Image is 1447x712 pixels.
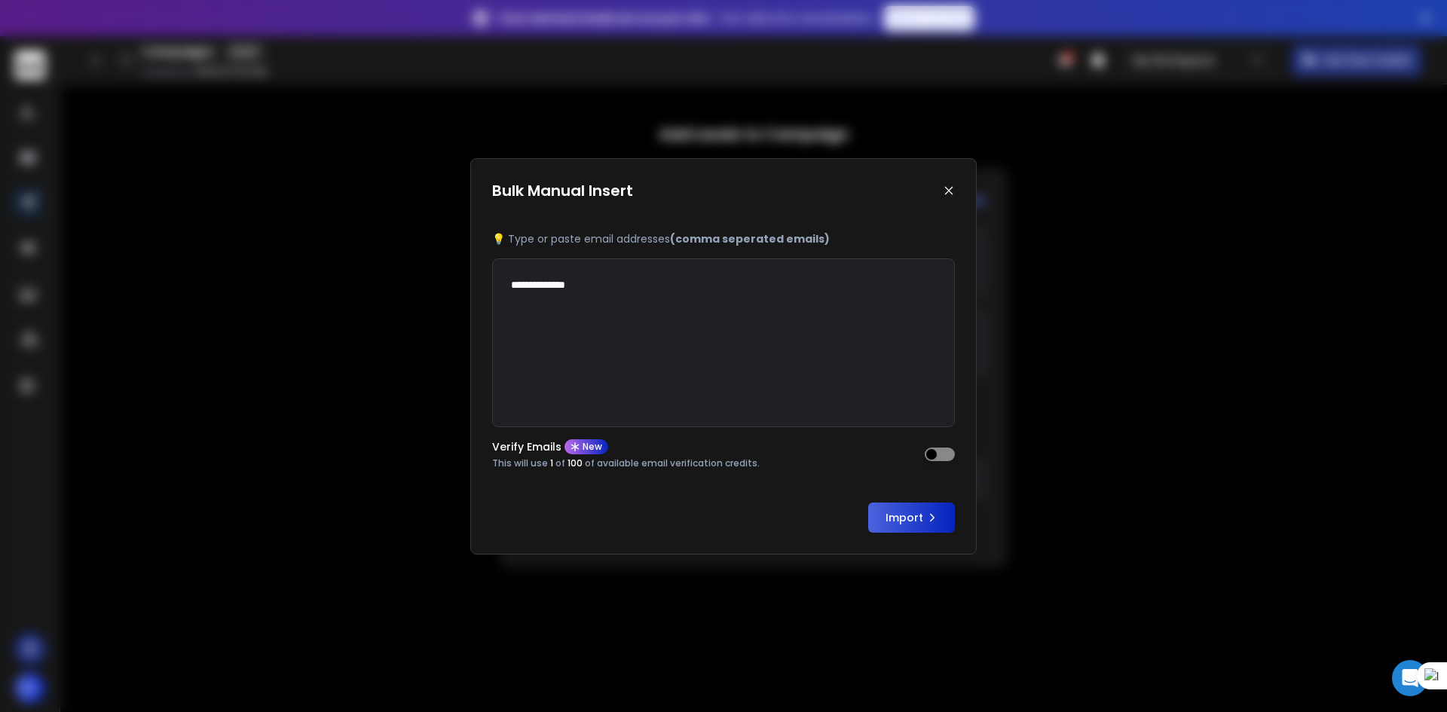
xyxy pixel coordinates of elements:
h1: Bulk Manual Insert [492,180,633,201]
span: 100 [567,457,583,469]
p: Verify Emails [492,442,561,452]
div: Open Intercom Messenger [1392,660,1428,696]
div: New [564,439,608,454]
p: 💡 Type or paste email addresses [492,231,955,246]
span: 1 [550,457,553,469]
button: Import [868,503,955,533]
p: This will use of of available email verification credits. [492,457,760,469]
b: (comma seperated emails) [670,231,830,246]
